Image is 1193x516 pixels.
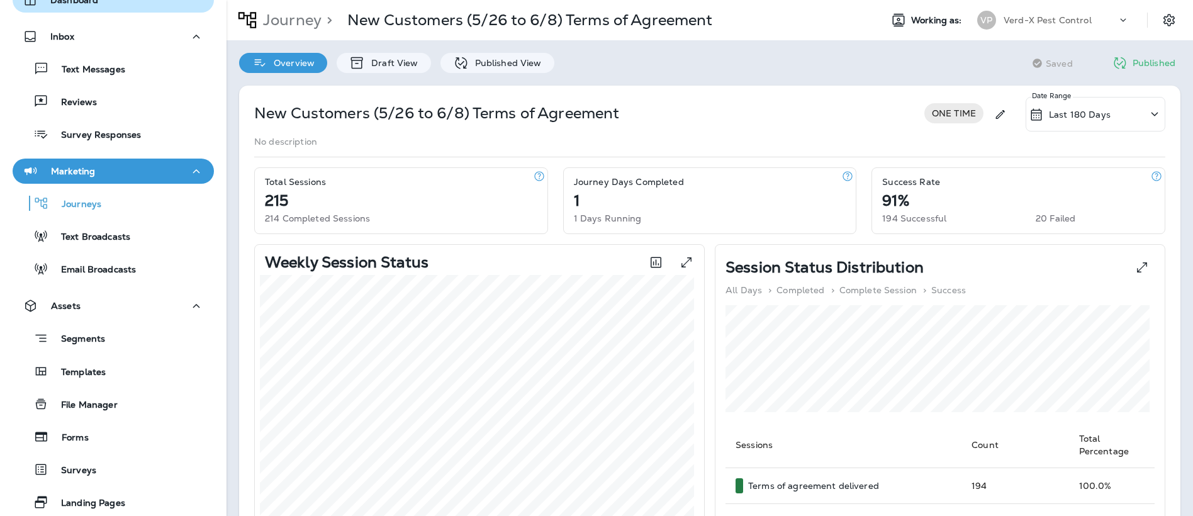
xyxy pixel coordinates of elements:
[48,400,118,412] p: File Manager
[1032,91,1073,101] p: Date Range
[13,391,214,417] button: File Manager
[13,121,214,147] button: Survey Responses
[48,465,96,477] p: Surveys
[839,285,917,295] p: Complete Session
[13,55,214,82] button: Text Messages
[365,58,418,68] p: Draft View
[831,285,834,295] p: >
[48,130,141,142] p: Survey Responses
[258,11,322,30] p: Journey
[48,232,130,244] p: Text Broadcasts
[254,137,317,147] p: No description
[977,11,996,30] div: VP
[1036,213,1075,223] p: 20 Failed
[1158,9,1180,31] button: Settings
[322,11,332,30] p: >
[13,358,214,384] button: Templates
[13,293,214,318] button: Assets
[265,196,288,206] p: 215
[469,58,542,68] p: Published View
[13,159,214,184] button: Marketing
[961,422,1069,468] th: Count
[48,97,97,109] p: Reviews
[265,213,370,223] p: 214 Completed Sessions
[267,58,315,68] p: Overview
[48,498,125,510] p: Landing Pages
[961,468,1069,504] td: 194
[643,250,669,275] button: Toggle between session count and session percentage
[1004,15,1092,25] p: Verd-X Pest Control
[1069,422,1155,468] th: Total Percentage
[725,422,961,468] th: Sessions
[776,285,824,295] p: Completed
[725,262,924,272] p: Session Status Distribution
[989,97,1012,132] div: Edit
[748,481,879,491] p: Terms of agreement delivered
[49,432,89,444] p: Forms
[674,250,699,275] button: View graph expanded to full screen
[51,301,81,311] p: Assets
[50,31,74,42] p: Inbox
[48,367,106,379] p: Templates
[48,264,136,276] p: Email Broadcasts
[13,88,214,115] button: Reviews
[911,15,965,26] span: Working as:
[882,213,946,223] p: 194 Successful
[725,285,762,295] p: All Days
[254,103,619,123] p: New Customers (5/26 to 6/8) Terms of Agreement
[13,24,214,49] button: Inbox
[49,64,125,76] p: Text Messages
[882,177,940,187] p: Success Rate
[574,177,684,187] p: Journey Days Completed
[923,285,926,295] p: >
[13,325,214,352] button: Segments
[51,166,95,176] p: Marketing
[13,423,214,450] button: Forms
[924,108,983,118] span: ONE TIME
[13,456,214,483] button: Surveys
[265,257,428,267] p: Weekly Session Status
[13,255,214,282] button: Email Broadcasts
[48,334,105,346] p: Segments
[1133,58,1175,68] p: Published
[347,11,712,30] p: New Customers (5/26 to 6/8) Terms of Agreement
[574,213,642,223] p: 1 Days Running
[49,199,101,211] p: Journeys
[1049,109,1111,120] p: Last 180 Days
[882,196,909,206] p: 91%
[13,489,214,515] button: Landing Pages
[265,177,326,187] p: Total Sessions
[13,223,214,249] button: Text Broadcasts
[1129,255,1155,280] button: View Pie expanded to full screen
[1046,59,1073,69] span: Saved
[931,285,966,295] p: Success
[768,285,771,295] p: >
[1069,468,1155,504] td: 100.0 %
[574,196,580,206] p: 1
[13,190,214,216] button: Journeys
